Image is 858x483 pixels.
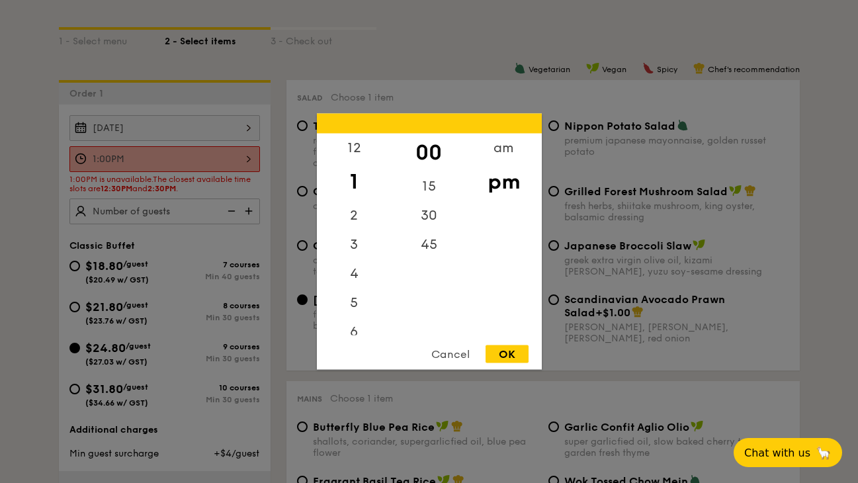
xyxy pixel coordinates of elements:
span: 🦙 [816,445,832,461]
button: Chat with us🦙 [734,438,842,467]
div: pm [466,163,541,201]
div: 3 [317,230,392,259]
div: 4 [317,259,392,288]
div: 45 [392,230,466,259]
div: Cancel [418,345,483,363]
div: OK [486,345,529,363]
div: 6 [317,318,392,347]
div: 5 [317,288,392,318]
div: 30 [392,201,466,230]
div: am [466,134,541,163]
div: 2 [317,201,392,230]
div: 12 [317,134,392,163]
div: 00 [392,134,466,172]
span: Chat with us [744,447,810,459]
div: 1 [317,163,392,201]
div: 15 [392,172,466,201]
